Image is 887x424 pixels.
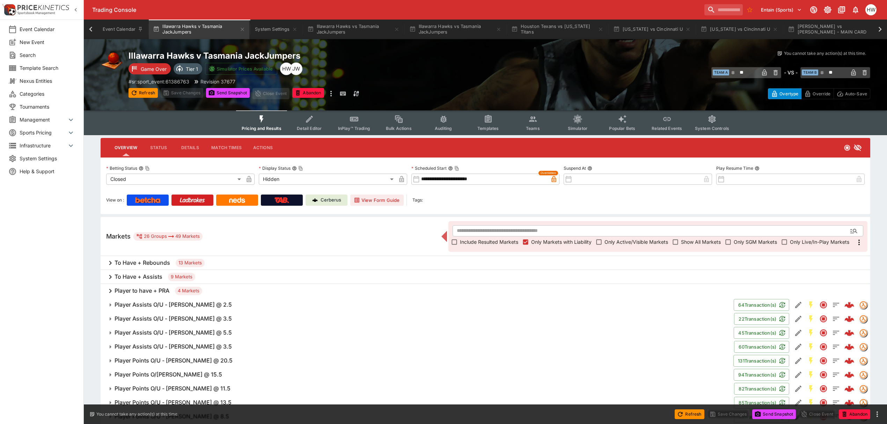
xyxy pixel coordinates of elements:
button: Player Assists O/U - [PERSON_NAME] @ 5.5 [101,326,734,340]
p: Override [813,90,830,97]
button: Copy To Clipboard [454,166,459,171]
button: System Settings [251,20,301,39]
button: Edit Detail [792,354,805,367]
h5: Markets [106,232,131,240]
button: Totals [830,299,842,311]
h6: Player Assists O/U - [PERSON_NAME] @ 2.5 [115,301,232,308]
p: Display Status [259,165,291,171]
span: Pricing and Results [242,126,281,131]
p: Tier 1 [186,65,198,73]
h6: Player Assists O/U - [PERSON_NAME] @ 3.5 [115,315,232,322]
span: Mark an event as closed and abandoned. [292,89,324,96]
button: Player Assists O/U - [PERSON_NAME] @ 2.5 [101,298,734,312]
button: Harrison Walker [863,2,879,17]
button: Edit Detail [792,396,805,409]
a: 58a87308-cd93-40bc-a874-98767c77cb5e [842,326,856,340]
div: tradingmodel [859,315,867,323]
button: 85Transaction(s) [734,397,789,409]
svg: Closed [819,357,828,365]
div: Trading Console [92,6,702,14]
p: Suspend At [564,165,586,171]
div: fc648624-aee7-463d-ad60-0a0adf1bce55 [844,356,854,366]
button: 60Transaction(s) [734,341,789,353]
div: 58a87308-cd93-40bc-a874-98767c77cb5e [844,328,854,338]
button: Play Resume Time [755,166,760,171]
a: 6957e8f7-4d4c-4596-89d1-0111b1704e18 [842,382,856,396]
button: Select Tenant [757,4,806,15]
button: Totals [830,313,842,325]
img: logo-cerberus--red.svg [844,398,854,408]
img: tradingmodel [859,329,867,337]
img: PriceKinetics Logo [2,3,16,17]
button: more [873,410,881,418]
div: tradingmodel [859,343,867,351]
a: 5ae27b0f-0fb5-4ffe-94c0-4be5cf878acf [842,298,856,312]
button: SGM Enabled [805,341,817,353]
span: Overridden [541,171,556,175]
button: Edit Detail [792,299,805,311]
p: Copy To Clipboard [129,78,189,85]
button: Closed [817,341,830,353]
button: Suspend At [587,166,592,171]
button: 82Transaction(s) [734,383,789,395]
img: tradingmodel [859,301,867,309]
svg: Closed [819,399,828,407]
button: Copy To Clipboard [145,166,150,171]
a: Cerberus [306,195,347,206]
div: 6957e8f7-4d4c-4596-89d1-0111b1704e18 [844,384,854,394]
button: Edit Detail [792,368,805,381]
button: Abandon [292,88,324,98]
img: Sportsbook Management [17,12,55,15]
button: Illawarra Hawks vs Tasmania JackJumpers [405,20,506,39]
span: Detail Editor [297,126,322,131]
h6: Player Points O/[PERSON_NAME] @ 15.5 [115,371,222,378]
div: Event type filters [236,110,735,135]
button: Totals [830,368,842,381]
button: SGM Enabled [805,396,817,409]
h6: Player Points O/U - [PERSON_NAME] @ 13.5 [115,399,232,406]
img: Ladbrokes [179,197,205,203]
button: Overview [109,139,143,156]
button: Totals [830,327,842,339]
div: tradingmodel [859,385,867,393]
button: [US_STATE] vs Cincinnati U [696,20,782,39]
button: Send Snapshot [752,409,796,419]
div: tradingmodel [859,371,867,379]
p: Revision 37677 [200,78,235,85]
button: Details [174,139,206,156]
button: SGM Enabled [805,327,817,339]
span: Team A [713,70,729,75]
svg: Closed [819,371,828,379]
button: SGM Enabled [805,354,817,367]
button: Player Points O/U - [PERSON_NAME] @ 11.5 [101,382,734,396]
p: Overtype [779,90,798,97]
button: Status [143,139,174,156]
button: Actions [247,139,279,156]
h6: Player Assists O/U - [PERSON_NAME] @ 5.5 [115,329,232,336]
button: Closed [817,382,830,395]
div: tradingmodel [859,329,867,337]
img: tradingmodel [859,385,867,393]
button: Notifications [849,3,862,16]
div: 7f81590f-d2f0-46e2-b6e4-721ada26078c [844,370,854,380]
a: fc648624-aee7-463d-ad60-0a0adf1bce55 [842,354,856,368]
img: logo-cerberus--red.svg [844,356,854,366]
span: Simulator [568,126,587,131]
button: Match Times [206,139,247,156]
button: Edit Detail [792,327,805,339]
div: Justin Walsh [290,63,302,75]
span: Search [20,51,75,59]
p: Scheduled Start [411,165,447,171]
span: Only Live/In-Play Markets [790,238,849,246]
img: logo-cerberus--red.svg [844,328,854,338]
button: Connected to PK [807,3,820,16]
button: Override [801,88,834,99]
svg: Closed [819,385,828,393]
button: SGM Enabled [805,382,817,395]
div: 5ae27b0f-0fb5-4ffe-94c0-4be5cf878acf [844,300,854,310]
button: Scheduled StartCopy To Clipboard [448,166,453,171]
button: Player Assists O/U - [PERSON_NAME] @ 3.5 [101,312,734,326]
button: Totals [830,396,842,409]
img: Cerberus [312,197,318,203]
p: Auto-Save [845,90,867,97]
